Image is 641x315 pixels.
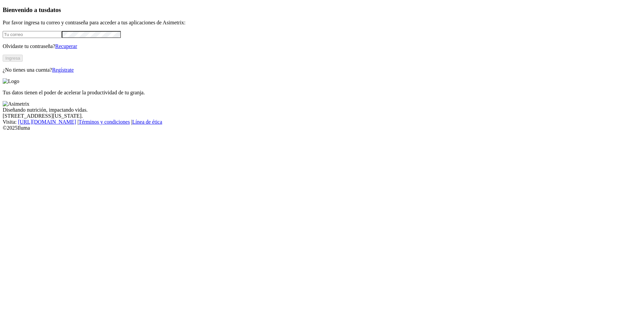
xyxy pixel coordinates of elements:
[52,67,74,73] a: Regístrate
[3,107,638,113] div: Diseñando nutrición, impactando vidas.
[3,43,638,49] p: Olvidaste tu contraseña?
[3,55,23,62] button: Ingresa
[47,6,61,13] span: datos
[3,125,638,131] div: © 2025 Iluma
[3,6,638,14] h3: Bienvenido a tus
[3,67,638,73] p: ¿No tienes una cuenta?
[3,78,19,84] img: Logo
[3,31,62,38] input: Tu correo
[18,119,76,125] a: [URL][DOMAIN_NAME]
[3,90,638,96] p: Tus datos tienen el poder de acelerar la productividad de tu granja.
[132,119,162,125] a: Línea de ética
[3,101,29,107] img: Asimetrix
[55,43,77,49] a: Recuperar
[3,20,638,26] p: Por favor ingresa tu correo y contraseña para acceder a tus aplicaciones de Asimetrix:
[3,113,638,119] div: [STREET_ADDRESS][US_STATE].
[3,119,638,125] div: Visita : | |
[78,119,130,125] a: Términos y condiciones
